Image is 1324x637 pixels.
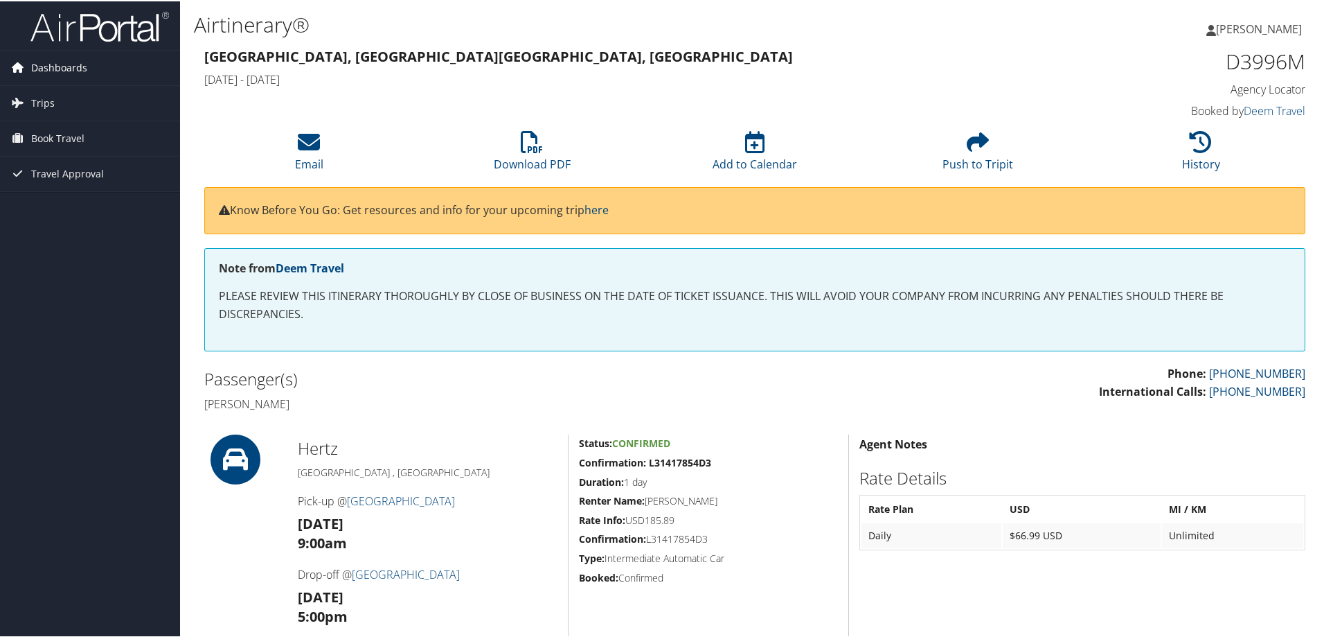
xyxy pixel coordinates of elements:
[352,566,460,581] a: [GEOGRAPHIC_DATA]
[612,435,670,448] span: Confirmed
[579,570,618,583] strong: Booked:
[219,286,1291,322] p: PLEASE REVIEW THIS ITINERARY THOROUGHLY BY CLOSE OF BUSINESS ON THE DATE OF TICKET ISSUANCE. THIS...
[298,464,557,478] h5: [GEOGRAPHIC_DATA] , [GEOGRAPHIC_DATA]
[1003,496,1161,521] th: USD
[347,492,455,507] a: [GEOGRAPHIC_DATA]
[1209,383,1305,398] a: [PHONE_NUMBER]
[298,513,343,532] strong: [DATE]
[1003,522,1161,547] td: $66.99 USD
[1216,20,1302,35] span: [PERSON_NAME]
[1209,365,1305,380] a: [PHONE_NUMBER]
[1244,102,1305,117] a: Deem Travel
[579,550,605,564] strong: Type:
[31,49,87,84] span: Dashboards
[31,155,104,190] span: Travel Approval
[579,474,838,488] h5: 1 day
[1162,496,1303,521] th: MI / KM
[579,531,838,545] h5: L31417854D3
[861,522,1001,547] td: Daily
[1168,365,1206,380] strong: Phone:
[1046,80,1305,96] h4: Agency Locator
[579,550,838,564] h5: Intermediate Automatic Car
[204,71,1025,86] h4: [DATE] - [DATE]
[204,366,744,390] h2: Passenger(s)
[219,200,1291,218] p: Know Before You Go: Get resources and info for your upcoming trip
[579,474,624,487] strong: Duration:
[713,137,797,171] a: Add to Calendar
[579,493,838,507] h5: [PERSON_NAME]
[579,512,625,525] strong: Rate Info:
[194,9,942,38] h1: Airtinerary®
[584,201,609,216] a: here
[859,465,1305,489] h2: Rate Details
[579,570,838,584] h5: Confirmed
[1046,46,1305,75] h1: D3996M
[579,493,645,506] strong: Renter Name:
[859,435,927,451] strong: Agent Notes
[1182,137,1220,171] a: History
[298,532,347,551] strong: 9:00am
[942,137,1013,171] a: Push to Tripit
[276,259,344,274] a: Deem Travel
[861,496,1001,521] th: Rate Plan
[1099,383,1206,398] strong: International Calls:
[1046,102,1305,117] h4: Booked by
[1162,522,1303,547] td: Unlimited
[298,492,557,507] h4: Pick-up @
[219,259,344,274] strong: Note from
[31,85,55,119] span: Trips
[494,137,571,171] a: Download PDF
[30,9,169,42] img: airportal-logo.png
[204,395,744,410] h4: [PERSON_NAME]
[579,455,711,468] strong: Confirmation: L31417854D3
[295,137,323,171] a: Email
[298,566,557,581] h4: Drop-off @
[204,46,793,64] strong: [GEOGRAPHIC_DATA], [GEOGRAPHIC_DATA] [GEOGRAPHIC_DATA], [GEOGRAPHIC_DATA]
[31,120,84,155] span: Book Travel
[298,435,557,459] h2: Hertz
[579,531,646,544] strong: Confirmation:
[298,586,343,605] strong: [DATE]
[298,606,348,625] strong: 5:00pm
[579,435,612,448] strong: Status:
[1206,7,1316,49] a: [PERSON_NAME]
[579,512,838,526] h5: USD185.89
